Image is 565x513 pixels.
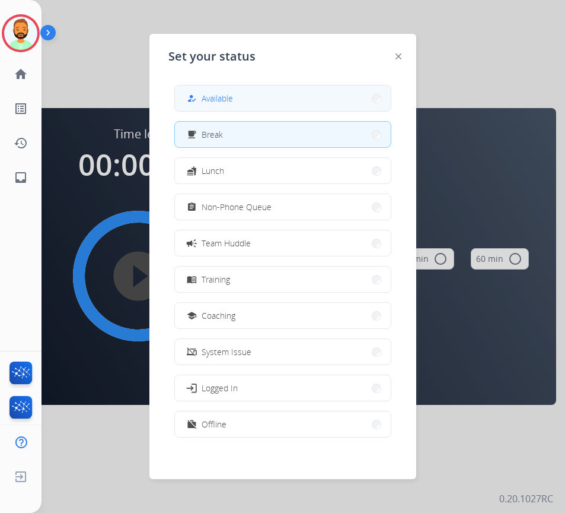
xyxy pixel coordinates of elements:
[185,237,197,249] mat-icon: campaign
[175,85,391,111] button: Available
[186,166,196,176] mat-icon: fastfood
[175,158,391,183] button: Lunch
[202,382,238,394] span: Logged In
[202,346,251,358] span: System Issue
[499,492,553,506] p: 0.20.1027RC
[202,418,226,430] span: Offline
[175,230,391,256] button: Team Huddle
[185,382,197,394] mat-icon: login
[4,17,37,50] img: avatar
[175,339,391,365] button: System Issue
[202,201,272,213] span: Non-Phone Queue
[175,303,391,328] button: Coaching
[186,311,196,321] mat-icon: school
[186,274,196,284] mat-icon: menu_book
[186,202,196,212] mat-icon: assignment
[175,122,391,147] button: Break
[202,273,230,286] span: Training
[14,102,28,116] mat-icon: list_alt
[186,419,196,429] mat-icon: work_off
[186,129,196,140] mat-icon: free_breakfast
[202,164,224,177] span: Lunch
[14,67,28,81] mat-icon: home
[186,347,196,357] mat-icon: phonelink_off
[395,53,401,59] img: close-button
[175,411,391,437] button: Offline
[202,92,233,104] span: Available
[202,309,235,322] span: Coaching
[168,48,256,65] span: Set your status
[202,128,223,141] span: Break
[14,136,28,150] mat-icon: history
[175,267,391,292] button: Training
[186,93,196,103] mat-icon: how_to_reg
[14,170,28,185] mat-icon: inbox
[175,194,391,220] button: Non-Phone Queue
[175,375,391,401] button: Logged In
[202,237,251,249] span: Team Huddle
